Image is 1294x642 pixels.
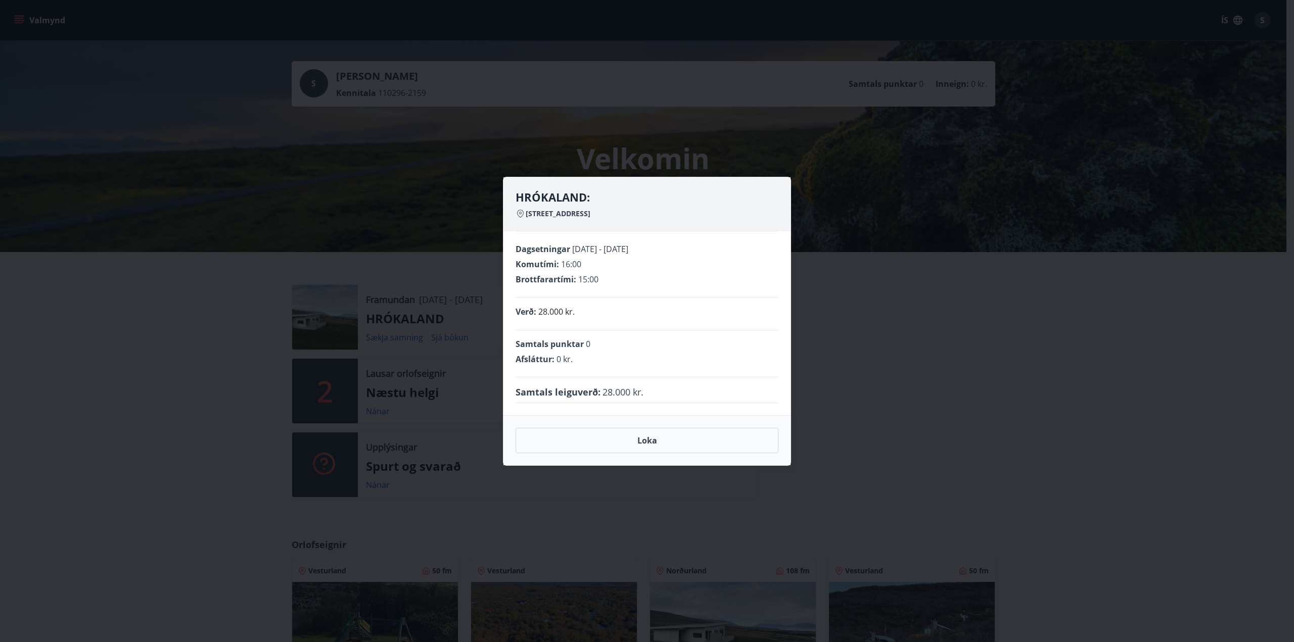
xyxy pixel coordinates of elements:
h4: HRÓKALAND: [516,189,778,205]
span: Komutími : [516,259,559,270]
span: 0 [586,338,590,350]
span: Afsláttur : [516,354,554,365]
span: 15:00 [578,274,598,285]
p: 28.000 kr. [538,306,575,318]
button: Loka [516,428,778,453]
span: [STREET_ADDRESS] [526,209,590,219]
span: Samtals punktar [516,338,584,350]
span: 0 kr. [557,354,573,365]
span: [DATE] - [DATE] [572,243,628,255]
span: 28.000 kr. [603,385,643,399]
span: Brottfarartími : [516,274,576,285]
span: Verð : [516,306,536,317]
span: Dagsetningar [516,243,570,255]
span: Samtals leiguverð : [516,385,600,399]
span: 16:00 [561,259,581,270]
